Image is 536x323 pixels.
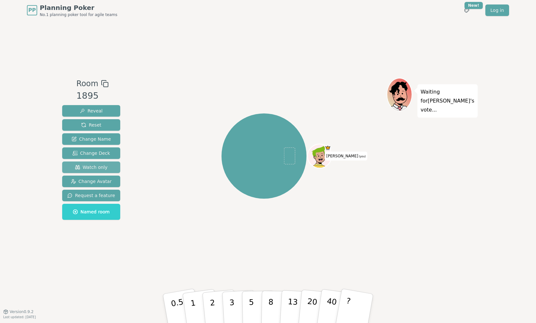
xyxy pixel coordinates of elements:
button: Change Avatar [62,176,120,187]
button: Named room [62,204,120,220]
button: Reveal [62,105,120,117]
span: PP [28,6,36,14]
span: Daniel is the host [325,145,331,151]
span: Watch only [75,164,108,170]
button: New! [461,4,473,16]
span: Planning Poker [40,3,117,12]
span: Reveal [80,108,103,114]
a: Log in [485,4,509,16]
span: Reset [81,122,101,128]
span: Change Avatar [71,178,112,185]
div: 1895 [76,89,108,103]
span: Change Deck [72,150,110,156]
span: Click to change your name [325,152,367,161]
span: Last updated: [DATE] [3,315,36,319]
span: Named room [73,209,110,215]
span: No.1 planning poker tool for agile teams [40,12,117,17]
button: Click to change your avatar [308,145,331,167]
span: Room [76,78,98,89]
button: Change Name [62,133,120,145]
button: Reset [62,119,120,131]
a: PPPlanning PokerNo.1 planning poker tool for agile teams [27,3,117,17]
span: Change Name [71,136,111,142]
button: Request a feature [62,190,120,201]
span: Request a feature [67,192,115,199]
span: Version 0.9.2 [10,309,34,314]
button: Version0.9.2 [3,309,34,314]
div: New! [465,2,483,9]
p: Waiting for [PERSON_NAME] 's vote... [421,87,474,114]
span: (you) [358,155,366,158]
button: Watch only [62,161,120,173]
button: Change Deck [62,147,120,159]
